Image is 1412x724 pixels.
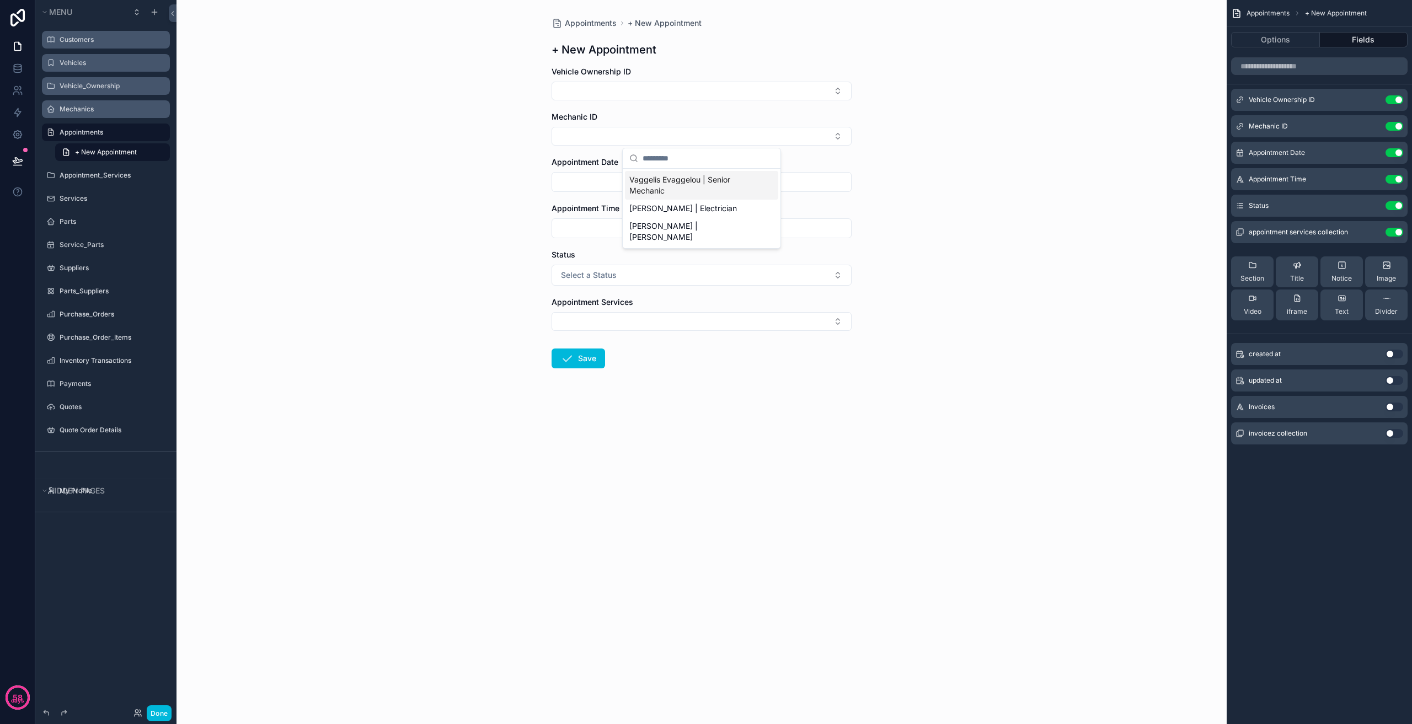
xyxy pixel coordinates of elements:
[1320,256,1363,287] button: Notice
[1231,289,1274,320] button: Video
[1244,307,1261,316] span: Video
[1287,307,1307,316] span: iframe
[1247,9,1290,18] span: Appointments
[628,18,702,29] a: + New Appointment
[60,171,163,180] label: Appointment_Services
[60,379,163,388] label: Payments
[1249,228,1348,237] span: appointment services collection
[1249,201,1269,210] span: Status
[1290,274,1304,283] span: Title
[1365,256,1408,287] button: Image
[40,483,165,498] button: Hidden pages
[60,310,163,319] label: Purchase_Orders
[40,4,126,20] button: Menu
[552,348,605,368] button: Save
[60,194,163,203] label: Services
[60,58,163,67] label: Vehicles
[629,174,761,196] span: Vaggelis Evaggelou | Senior Mechanic
[1249,148,1305,157] span: Appointment Date
[1365,289,1408,320] button: Divider
[75,148,137,157] span: + New Appointment
[60,128,163,137] label: Appointments
[60,403,163,411] label: Quotes
[147,705,172,721] button: Done
[1335,307,1349,316] span: Text
[1377,274,1396,283] span: Image
[60,82,163,90] label: Vehicle_Ownership
[1249,175,1306,184] span: Appointment Time
[60,426,163,435] label: Quote Order Details
[1249,350,1281,358] span: created at
[552,312,852,331] button: Select Button
[60,35,163,44] label: Customers
[623,169,780,248] div: Suggestions
[552,297,633,307] span: Appointment Services
[1249,122,1288,131] span: Mechanic ID
[552,250,575,259] span: Status
[60,240,163,249] label: Service_Parts
[552,127,852,146] button: Select Button
[1276,289,1318,320] button: iframe
[552,157,618,167] span: Appointment Date
[60,264,163,272] label: Suppliers
[552,18,617,29] a: Appointments
[552,112,597,121] span: Mechanic ID
[629,203,737,214] span: [PERSON_NAME] | Electrician
[1231,32,1320,47] button: Options
[60,217,163,226] label: Parts
[60,333,163,342] label: Purchase_Order_Items
[565,18,617,29] span: Appointments
[1276,256,1318,287] button: Title
[1320,289,1363,320] button: Text
[1249,376,1282,385] span: updated at
[629,221,761,243] span: [PERSON_NAME] | [PERSON_NAME]
[1231,256,1274,287] button: Section
[11,696,24,705] p: days
[1375,307,1398,316] span: Divider
[60,287,163,296] label: Parts_Suppliers
[60,486,163,495] label: My Profile
[1249,95,1315,104] span: Vehicle Ownership ID
[60,356,163,365] label: Inventory Transactions
[13,692,23,703] p: 58
[60,105,163,114] label: Mechanics
[55,143,170,161] a: + New Appointment
[1240,274,1264,283] span: Section
[49,7,72,17] span: Menu
[552,203,619,213] span: Appointment Time
[552,82,852,100] button: Select Button
[1331,274,1352,283] span: Notice
[552,67,631,76] span: Vehicle Ownership ID
[552,42,656,57] h1: + New Appointment
[1249,403,1275,411] span: Invoices
[552,265,852,286] button: Select Button
[1320,32,1408,47] button: Fields
[561,270,617,281] span: Select a Status
[1305,9,1367,18] span: + New Appointment
[1249,429,1307,438] span: invoicez collection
